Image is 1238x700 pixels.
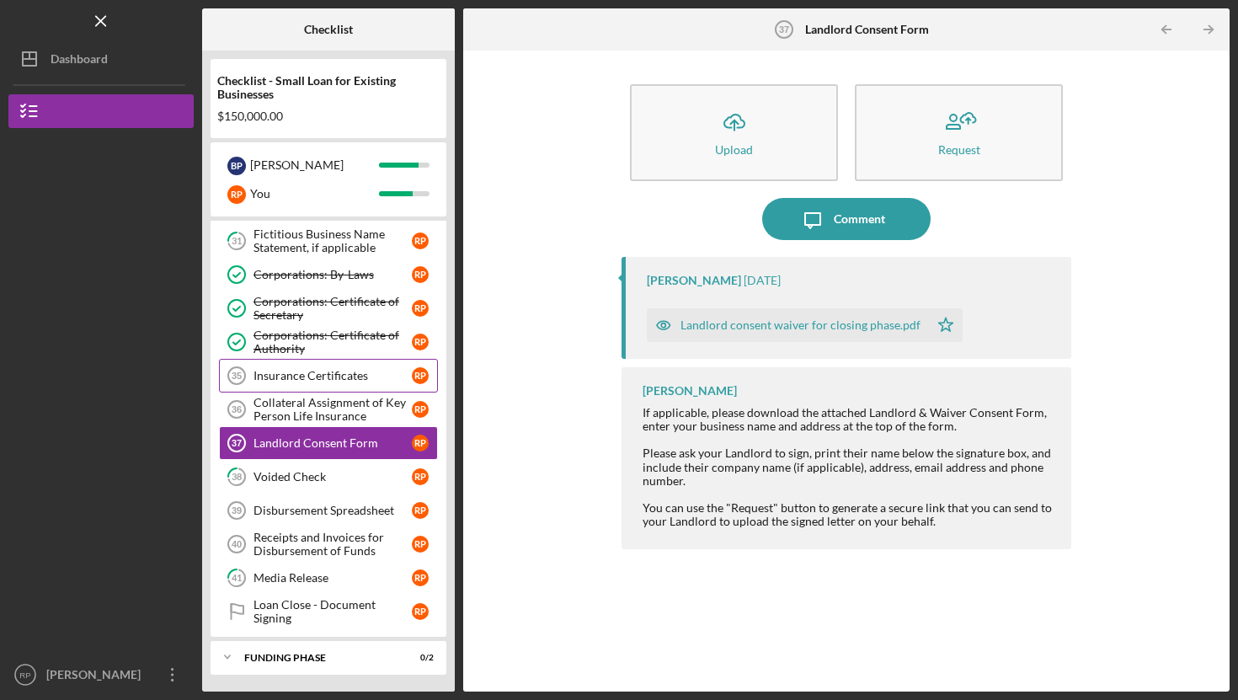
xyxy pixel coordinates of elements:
time: 2025-10-06 20:38 [744,274,781,287]
button: Upload [630,84,838,181]
div: Corporations: Certificate of Authority [253,329,412,355]
tspan: 39 [232,505,242,516]
tspan: 35 [232,371,242,381]
div: R P [412,334,429,350]
div: Loan Close - Document Signing [253,598,412,625]
a: 38Voided CheckRP [219,460,438,494]
a: 41Media ReleaseRP [219,561,438,595]
a: 37Landlord Consent FormRP [219,426,438,460]
div: R P [412,266,429,283]
div: R P [227,185,246,204]
div: Receipts and Invoices for Disbursement of Funds [253,531,412,558]
a: 35Insurance CertificatesRP [219,359,438,393]
div: R P [412,435,429,452]
div: Insurance Certificates [253,369,412,382]
div: Disbursement Spreadsheet [253,504,412,517]
a: 40Receipts and Invoices for Disbursement of FundsRP [219,527,438,561]
tspan: 40 [232,539,242,549]
tspan: 38 [232,472,242,483]
b: Checklist [304,23,353,36]
div: R P [412,232,429,249]
tspan: 41 [232,573,242,584]
div: [PERSON_NAME] [42,658,152,696]
text: RP [19,671,30,680]
tspan: 37 [232,438,242,448]
button: Request [855,84,1063,181]
div: [PERSON_NAME] [647,274,741,287]
a: Corporations: Certificate of SecretaryRP [219,291,438,325]
div: [PERSON_NAME] [643,384,737,398]
tspan: 36 [232,404,242,414]
div: 0 / 2 [403,653,434,663]
div: [PERSON_NAME] [250,151,379,179]
button: RP[PERSON_NAME] [8,658,194,692]
div: Upload [715,143,753,156]
a: 39Disbursement SpreadsheetRP [219,494,438,527]
div: $150,000.00 [217,110,440,123]
div: R P [412,536,429,553]
div: B P [227,157,246,175]
div: R P [412,367,429,384]
div: Dashboard [51,42,108,80]
div: R P [412,603,429,620]
div: Fictitious Business Name Statement, if applicable [253,227,412,254]
tspan: 31 [232,236,242,247]
div: You [250,179,379,208]
button: Dashboard [8,42,194,76]
a: Corporations: By-LawsRP [219,258,438,291]
b: Landlord Consent Form [805,23,929,36]
a: 31Fictitious Business Name Statement, if applicableRP [219,224,438,258]
div: Comment [834,198,885,240]
div: If applicable, please download the attached Landlord & Waiver Consent Form, enter your business n... [643,406,1054,488]
a: 36Collateral Assignment of Key Person Life InsuranceRP [219,393,438,426]
button: Landlord consent waiver for closing phase.pdf [647,308,963,342]
a: Corporations: Certificate of AuthorityRP [219,325,438,359]
div: You can use the "Request" button to generate a secure link that you can send to your Landlord to ... [643,501,1054,528]
div: R P [412,569,429,586]
div: Landlord Consent Form [253,436,412,450]
div: R P [412,300,429,317]
button: Comment [762,198,931,240]
div: R P [412,502,429,519]
div: Media Release [253,571,412,585]
div: Request [938,143,980,156]
div: Collateral Assignment of Key Person Life Insurance [253,396,412,423]
div: Funding Phase [244,653,392,663]
div: Voided Check [253,470,412,484]
a: Loan Close - Document SigningRP [219,595,438,628]
div: Corporations: By-Laws [253,268,412,281]
div: Corporations: Certificate of Secretary [253,295,412,322]
tspan: 37 [779,24,789,35]
div: Landlord consent waiver for closing phase.pdf [680,318,920,332]
div: R P [412,468,429,485]
div: R P [412,401,429,418]
div: Checklist - Small Loan for Existing Businesses [217,74,440,101]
